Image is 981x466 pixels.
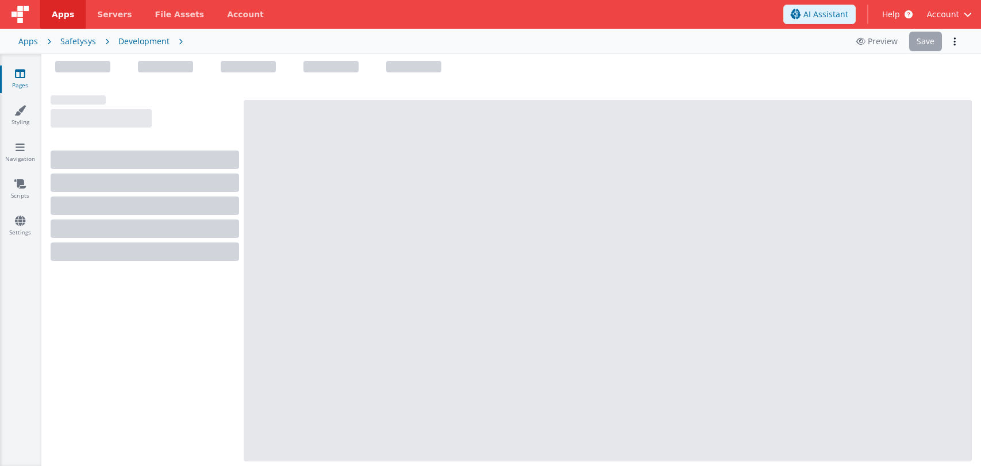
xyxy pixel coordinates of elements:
[926,9,959,20] span: Account
[849,32,905,51] button: Preview
[882,9,900,20] span: Help
[926,9,972,20] button: Account
[60,36,96,47] div: Safetysys
[803,9,848,20] span: AI Assistant
[18,36,38,47] div: Apps
[97,9,132,20] span: Servers
[909,32,942,51] button: Save
[947,33,963,49] button: Options
[118,36,170,47] div: Development
[783,5,856,24] button: AI Assistant
[52,9,74,20] span: Apps
[155,9,205,20] span: File Assets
